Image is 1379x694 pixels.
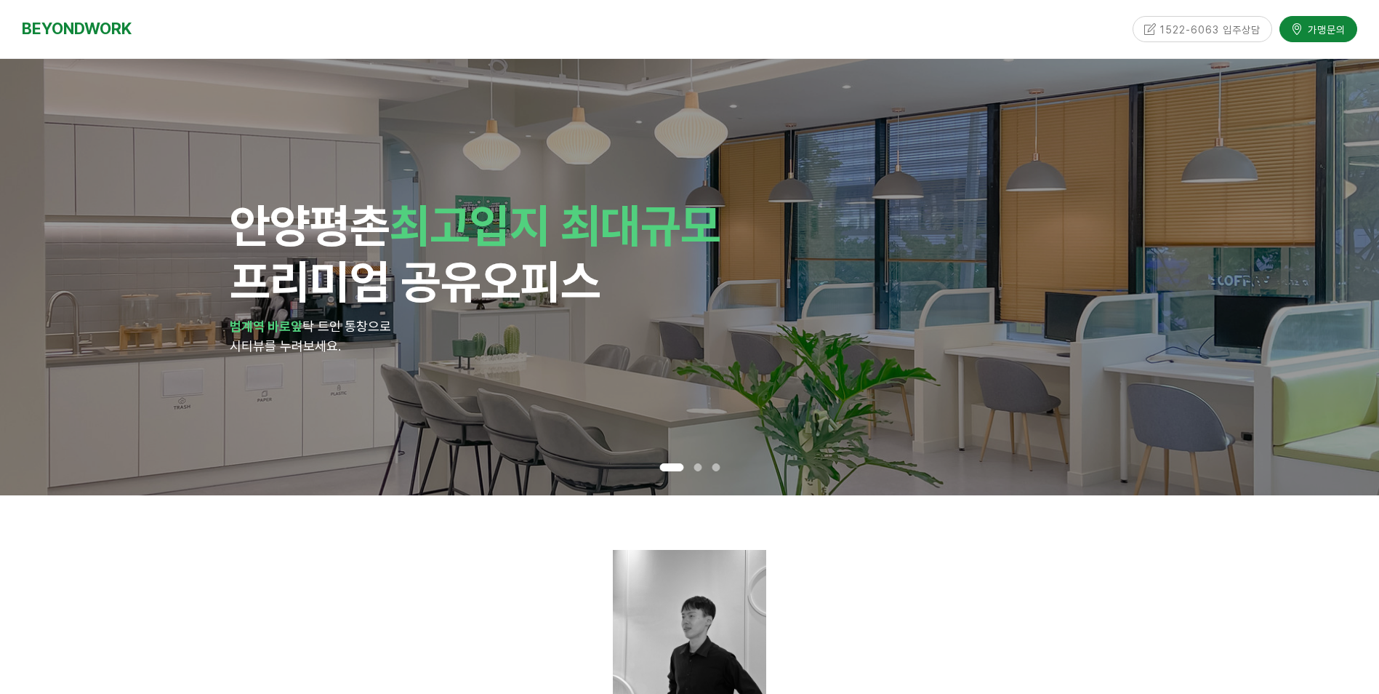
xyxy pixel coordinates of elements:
span: 안양 프리미엄 공유오피스 [230,198,720,309]
strong: 범계역 바로앞 [230,319,302,334]
span: 탁 트인 통창으로 [302,319,391,334]
span: 가맹문의 [1303,19,1346,33]
a: BEYONDWORK [22,15,132,42]
a: 가맹문의 [1279,13,1357,39]
span: 시티뷰를 누려보세요. [230,338,341,354]
span: 최고입지 최대규모 [390,198,720,253]
span: 평촌 [310,198,390,253]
